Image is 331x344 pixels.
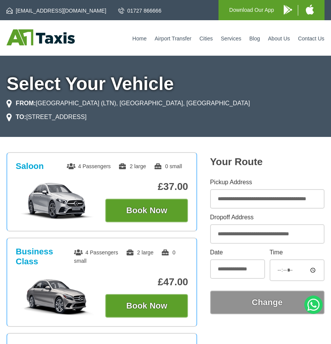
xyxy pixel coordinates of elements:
p: £47.00 [105,276,188,288]
strong: FROM: [16,100,35,106]
a: Blog [249,35,260,42]
h2: Your Route [210,156,325,168]
li: [GEOGRAPHIC_DATA] (LTN), [GEOGRAPHIC_DATA], [GEOGRAPHIC_DATA] [6,99,250,108]
p: £37.00 [105,181,188,193]
button: Change [210,291,325,314]
a: About Us [268,35,290,42]
h3: Saloon [16,161,43,171]
img: A1 Taxis iPhone App [306,5,314,14]
a: Services [221,35,241,42]
span: 0 small [154,163,182,169]
a: Airport Transfer [154,35,191,42]
li: [STREET_ADDRESS] [6,113,87,122]
a: Home [132,35,146,42]
a: 01727 866666 [118,7,162,14]
p: Download Our App [229,5,274,15]
img: Business Class [16,277,98,315]
h3: Business Class [16,247,74,267]
img: A1 Taxis Android App [284,5,292,14]
button: Book Now [105,199,188,222]
h1: Select Your Vehicle [6,75,324,93]
span: 4 Passengers [74,249,118,256]
span: 2 large [118,163,146,169]
label: Time [270,249,325,256]
label: Pickup Address [210,179,325,185]
label: Dropoff Address [210,214,325,220]
a: Cities [199,35,213,42]
button: Book Now [105,294,188,318]
span: 4 Passengers [67,163,111,169]
label: Date [210,249,265,256]
a: [EMAIL_ADDRESS][DOMAIN_NAME] [6,7,106,14]
strong: TO: [16,114,26,120]
span: 2 large [126,249,154,256]
img: Saloon [16,182,98,220]
img: A1 Taxis St Albans LTD [6,29,75,45]
a: Contact Us [298,35,324,42]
